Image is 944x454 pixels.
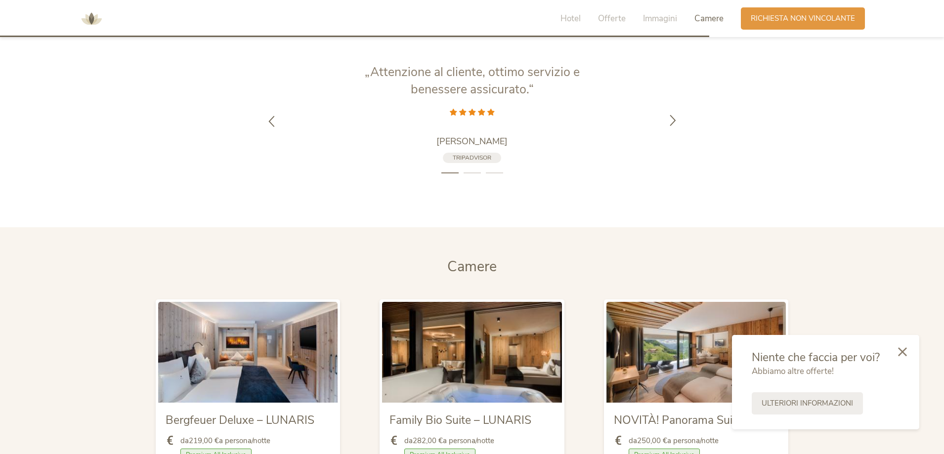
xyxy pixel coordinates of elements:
[598,13,626,24] span: Offerte
[694,13,724,24] span: Camere
[158,302,338,403] img: Bergfeuer Deluxe – LUNARIS
[382,302,561,403] img: Family Bio Suite – LUNARIS
[752,366,834,377] span: Abbiamo altre offerte!
[404,436,494,446] span: da a persona/notte
[389,413,531,428] span: Family Bio Suite – LUNARIS
[77,15,106,22] a: AMONTI & LUNARIS Wellnessresort
[751,13,855,24] span: Richiesta non vincolante
[189,436,219,446] b: 219,00 €
[447,257,497,276] span: Camere
[762,398,853,409] span: Ulteriori informazioni
[166,413,314,428] span: Bergfeuer Deluxe – LUNARIS
[606,302,786,403] img: NOVITÀ! Panorama Suite
[560,13,581,24] span: Hotel
[752,392,863,414] a: Ulteriori informazioni
[629,436,719,446] span: da a persona/notte
[643,13,677,24] span: Immagini
[365,64,580,98] span: „Attenzione al cliente, ottimo servizio e benessere assicurato.“
[436,135,508,147] span: [PERSON_NAME]
[453,154,491,162] span: TripAdvisor
[77,4,106,34] img: AMONTI & LUNARIS Wellnessresort
[637,436,667,446] b: 250,00 €
[413,436,443,446] b: 282,00 €
[443,153,501,163] a: TripAdvisor
[614,413,742,428] span: NOVITÀ! Panorama Suite
[180,436,270,446] span: da a persona/notte
[752,350,880,365] span: Niente che faccia per voi?
[348,135,596,148] a: [PERSON_NAME]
